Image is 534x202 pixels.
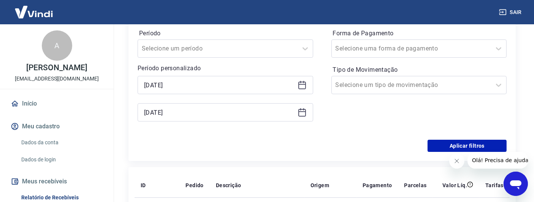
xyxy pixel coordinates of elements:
p: [EMAIL_ADDRESS][DOMAIN_NAME] [15,75,99,83]
p: Período personalizado [138,64,313,73]
p: Origem [311,181,329,189]
span: Olá! Precisa de ajuda? [5,5,64,11]
img: Vindi [9,0,59,24]
p: Valor Líq. [442,181,467,189]
a: Dados de login [18,152,105,167]
input: Data final [144,107,295,118]
iframe: Mensagem da empresa [467,152,528,169]
p: Tarifas [485,181,504,189]
a: Início [9,95,105,112]
p: Pagamento [363,181,392,189]
button: Meu cadastro [9,118,105,135]
p: Pedido [185,181,203,189]
button: Sair [498,5,525,19]
label: Tipo de Movimentação [333,65,505,74]
div: A [42,30,72,61]
p: ID [141,181,146,189]
input: Data inicial [144,79,295,91]
iframe: Botão para abrir a janela de mensagens [504,172,528,196]
button: Meus recebíveis [9,173,105,190]
p: Parcelas [404,181,427,189]
button: Aplicar filtros [428,140,507,152]
label: Período [139,29,312,38]
iframe: Fechar mensagem [449,153,464,169]
p: [PERSON_NAME] [26,64,87,72]
label: Forma de Pagamento [333,29,505,38]
a: Dados da conta [18,135,105,150]
p: Descrição [216,181,241,189]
